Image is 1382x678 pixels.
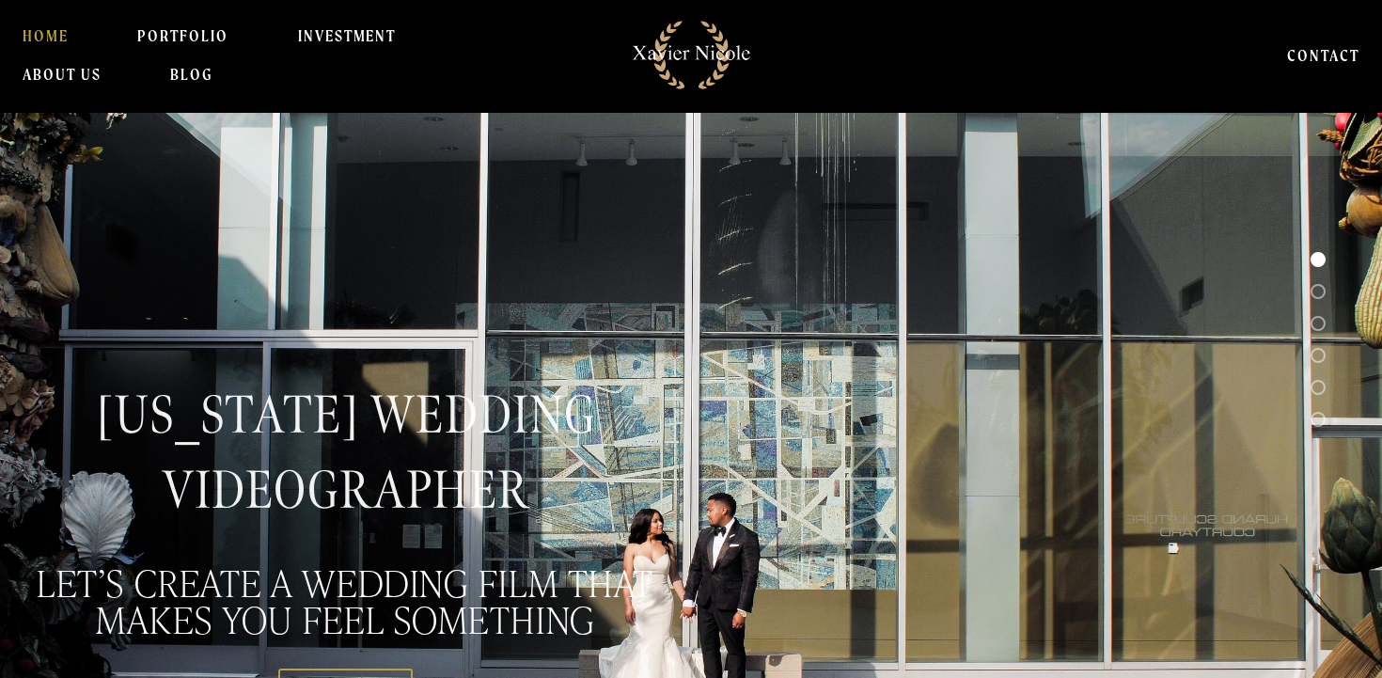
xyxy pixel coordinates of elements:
a: About Us [23,55,102,93]
a: BLOG [170,55,212,93]
img: Michigan Wedding Videographers | Detroit Cinematic Wedding Films By Xavier Nicole [621,10,762,100]
a: HOME [23,17,69,55]
h2: LET’S CREATE A WEDDING FILM THAT MAKES YOU FEEL SOMETHING [16,563,675,637]
a: CONTACT [1287,36,1359,73]
h1: [US_STATE] WEDDING VIDEOGRAPHER [16,378,675,528]
a: PORTFOLIO [137,17,228,55]
a: INVESTMENT [298,17,397,55]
